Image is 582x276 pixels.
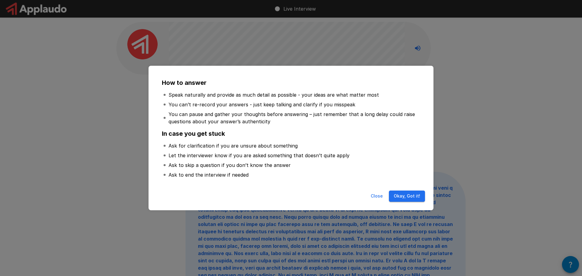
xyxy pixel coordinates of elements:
[162,79,206,86] b: How to answer
[169,152,350,159] p: Let the interviewer know if you are asked something that doesn’t quite apply
[389,191,425,202] button: Okay, Got it!
[169,161,291,169] p: Ask to skip a question if you don’t know the answer
[169,101,355,108] p: You can’t re-record your answers - just keep talking and clarify if you misspeak
[169,171,249,178] p: Ask to end the interview if needed
[162,130,225,137] b: In case you get stuck
[367,191,386,202] button: Close
[169,111,419,125] p: You can pause and gather your thoughts before answering – just remember that a long delay could r...
[169,91,379,98] p: Speak naturally and provide as much detail as possible - your ideas are what matter most
[169,142,298,149] p: Ask for clarification if you are unsure about something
